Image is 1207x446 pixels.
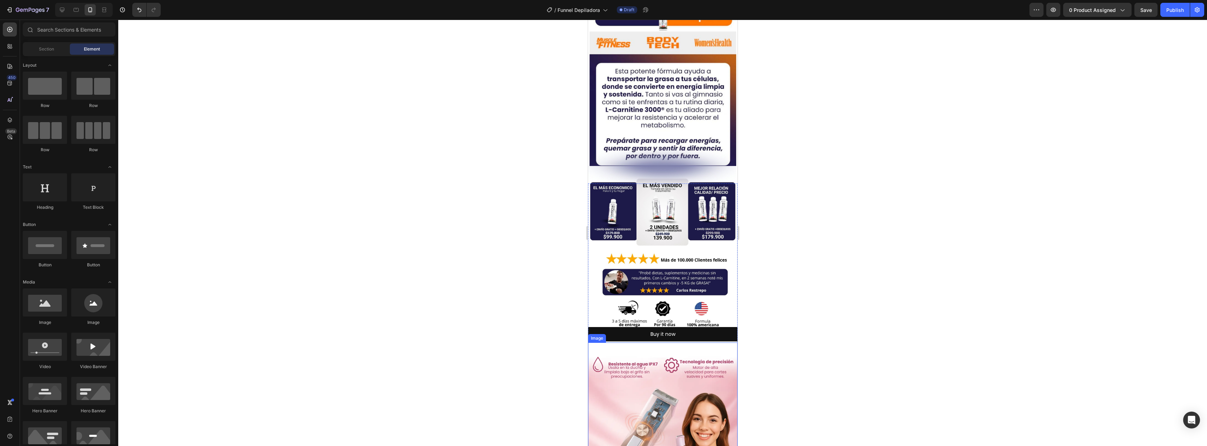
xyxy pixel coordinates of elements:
[71,408,115,414] div: Hero Banner
[71,262,115,268] div: Button
[3,3,52,17] button: 7
[1160,3,1190,17] button: Publish
[84,46,100,52] span: Element
[554,6,556,14] span: /
[104,161,115,173] span: Toggle open
[558,6,600,14] span: Funnel Depiladora
[1134,3,1158,17] button: Save
[23,147,67,153] div: Row
[39,46,54,52] span: Section
[132,3,161,17] div: Undo/Redo
[104,60,115,71] span: Toggle open
[23,262,67,268] div: Button
[46,6,49,14] p: 7
[71,319,115,326] div: Image
[23,102,67,109] div: Row
[71,204,115,211] div: Text Block
[23,164,32,170] span: Text
[624,7,634,13] span: Draft
[23,62,36,68] span: Layout
[1183,412,1200,428] div: Open Intercom Messenger
[23,279,35,285] span: Media
[71,147,115,153] div: Row
[104,219,115,230] span: Toggle open
[1063,3,1132,17] button: 0 product assigned
[104,277,115,288] span: Toggle open
[71,102,115,109] div: Row
[23,319,67,326] div: Image
[23,221,36,228] span: Button
[71,364,115,370] div: Video Banner
[1140,7,1152,13] span: Save
[588,20,738,446] iframe: Design area
[1166,6,1184,14] div: Publish
[23,364,67,370] div: Video
[5,128,17,134] div: Beta
[1069,6,1116,14] span: 0 product assigned
[23,22,115,36] input: Search Sections & Elements
[23,408,67,414] div: Hero Banner
[23,204,67,211] div: Heading
[7,75,17,80] div: 450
